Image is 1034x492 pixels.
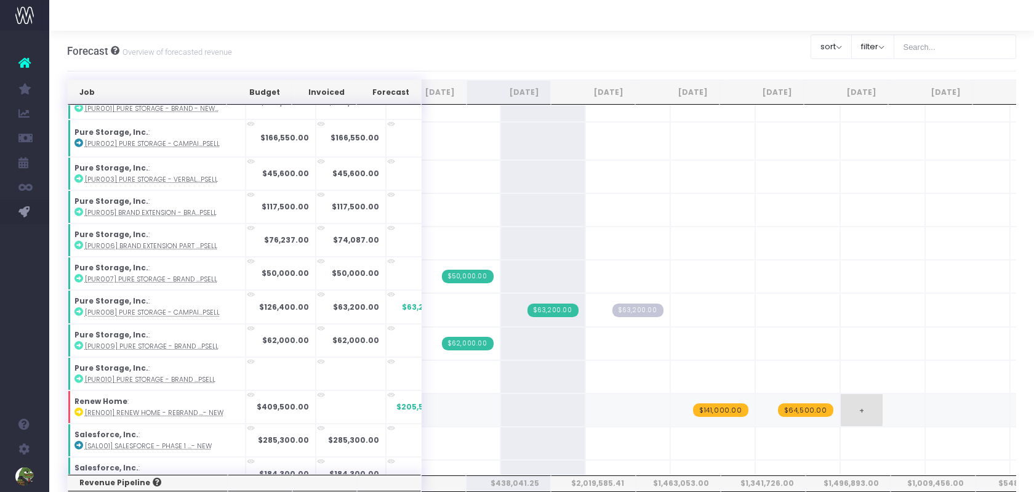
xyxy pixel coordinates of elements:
[292,80,356,105] th: Invoiced
[74,462,138,473] strong: Salesforce, Inc.
[85,408,223,417] abbr: [REN001] Renew Home - Rebrand - Brand - New
[68,357,246,390] td: :
[85,442,212,451] abbr: [SAL001] Salesforce - Phase 1 Design Sprint - Brand - New
[612,304,663,317] span: Streamtime Draft Invoice: null – Pure Storage - Campaign Lookbook
[259,302,309,312] strong: $126,400.00
[260,97,309,108] strong: $436,150.00
[332,168,379,179] strong: $45,600.00
[68,80,226,105] th: Job: activate to sort column ascending
[894,34,1017,59] input: Search...
[68,457,246,490] td: :
[262,268,309,278] strong: $50,000.00
[259,469,309,479] strong: $184,300.00
[466,475,551,491] th: $438,041.25
[68,424,246,457] td: :
[68,475,228,491] th: Revenue Pipeline
[332,201,379,212] strong: $117,500.00
[888,80,972,105] th: Jan 26: activate to sort column ascending
[551,475,636,491] th: $2,019,585.41
[68,224,246,257] td: :
[68,157,246,190] td: :
[226,80,292,105] th: Budget
[74,296,148,306] strong: Pure Storage, Inc.
[85,104,218,113] abbr: [PUR001] Pure Storage - Brand - New
[811,34,852,59] button: sort
[74,429,138,440] strong: Salesforce, Inc.
[721,475,806,491] th: $1,341,726.00
[636,475,721,491] th: $1,463,053.00
[85,175,218,184] abbr: [PUR003] Pure Storage - Verbal ID Extension - Upsell
[442,337,494,350] span: Streamtime Invoice: 904 – Pure Storage - Brand Extension 4
[329,469,379,479] strong: $184,300.00
[68,324,246,357] td: :
[333,235,379,245] strong: $74,087.00
[74,127,148,137] strong: Pure Storage, Inc.
[68,257,246,290] td: :
[396,401,448,413] span: $205,500.00
[262,201,309,212] strong: $117,500.00
[719,80,804,105] th: Nov 25: activate to sort column ascending
[804,80,888,105] th: Dec 25: activate to sort column ascending
[85,375,215,384] abbr: [PUR010] Pure Storage - Brand Extension 5 - Brand - Upsell
[74,363,148,373] strong: Pure Storage, Inc.
[262,168,309,179] strong: $45,600.00
[85,208,217,217] abbr: [PUR005] Brand Extension - Brand - Upsell
[264,235,309,245] strong: $76,237.00
[67,45,108,57] span: Forecast
[85,308,220,317] abbr: [PUR008] Pure Storage - Campaign Lookbook - Campaign - Upsell
[74,163,148,173] strong: Pure Storage, Inc.
[68,190,246,224] td: :
[551,80,635,105] th: Sep 25: activate to sort column ascending
[74,196,148,206] strong: Pure Storage, Inc.
[841,394,883,426] span: +
[258,435,309,445] strong: $285,300.00
[262,335,309,345] strong: $62,000.00
[467,80,551,105] th: Aug 25: activate to sort column ascending
[85,139,220,148] abbr: [PUR002] Pure Storage - Campaign - Upsell
[15,467,34,486] img: images/default_profile_image.png
[74,229,148,240] strong: Pure Storage, Inc.
[527,304,579,317] span: Streamtime Invoice: 910 – Pure Storage - Campaign Lookbook
[260,132,309,143] strong: $166,550.00
[68,290,246,323] td: :
[331,132,379,143] strong: $166,550.00
[891,475,976,491] th: $1,009,456.00
[74,396,127,406] strong: Renew Home
[635,80,719,105] th: Oct 25: activate to sort column ascending
[332,268,379,278] strong: $50,000.00
[778,403,833,417] span: wayahead Revenue Forecast Item
[806,475,891,491] th: $1,496,893.00
[333,302,379,312] strong: $63,200.00
[68,390,246,424] td: :
[693,403,748,417] span: wayahead Revenue Forecast Item
[328,435,379,445] strong: $285,300.00
[382,80,467,105] th: Jul 25: activate to sort column ascending
[119,45,232,57] small: Overview of forecasted revenue
[68,119,246,157] td: :
[851,34,894,59] button: filter
[257,401,309,412] strong: $409,500.00
[74,262,148,273] strong: Pure Storage, Inc.
[85,342,218,351] abbr: [PUR009] Pure Storage - Brand Extension 4 - Brand - Upsell
[85,275,217,284] abbr: [PUR007] Pure Storage - Brand Extension Part 3 - Brand - Upsell
[327,97,379,108] strong: $436,800.00
[332,335,379,345] strong: $62,000.00
[356,80,421,105] th: Forecast
[402,302,448,313] span: $63,200.00
[74,329,148,340] strong: Pure Storage, Inc.
[442,270,494,283] span: Streamtime Invoice: 895 – Pure Storage - Brand Extension Part 3
[85,241,217,251] abbr: [PUR006] Brand Extension Part 2 - Brand - Upsell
